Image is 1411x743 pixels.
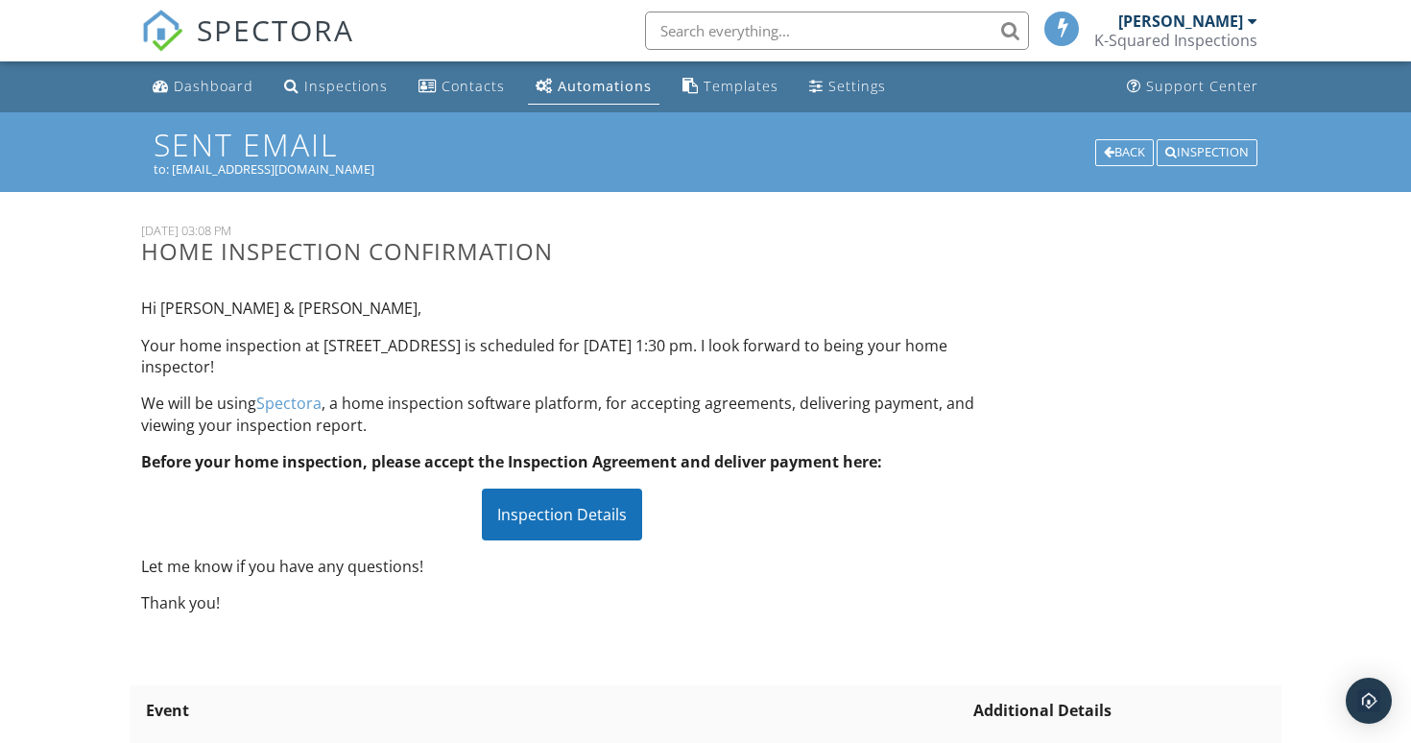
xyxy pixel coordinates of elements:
div: [PERSON_NAME] [1118,12,1243,31]
a: SPECTORA [141,26,354,66]
p: We will be using , a home inspection software platform, for accepting agreements, delivering paym... [141,393,982,436]
h1: Sent Email [154,128,1257,161]
a: Dashboard [145,69,261,105]
span: SPECTORA [197,10,354,50]
div: Templates [704,77,778,95]
div: [DATE] 03:08 PM [141,223,982,238]
img: The Best Home Inspection Software - Spectora [141,10,183,52]
div: K-Squared Inspections [1094,31,1257,50]
div: Contacts [442,77,505,95]
th: Additional Details [969,685,1270,735]
div: Automations [558,77,652,95]
div: Inspection [1157,139,1257,166]
a: Templates [675,69,786,105]
div: Inspections [304,77,388,95]
a: Back [1095,142,1157,159]
strong: Before your home inspection, please accept the Inspection Agreement and deliver payment here: [141,451,882,472]
a: Inspection Details [482,504,642,525]
h3: Home Inspection Confirmation [141,238,982,264]
a: Support Center [1119,69,1266,105]
div: to: [EMAIL_ADDRESS][DOMAIN_NAME] [154,161,1257,177]
a: Spectora [256,393,322,414]
div: Dashboard [174,77,253,95]
div: Settings [828,77,886,95]
a: Inspection [1157,142,1257,159]
div: Back [1095,139,1154,166]
a: Inspections [276,69,395,105]
p: Thank you! [141,592,982,613]
th: Event [141,685,969,735]
a: Automations (Basic) [528,69,659,105]
input: Search everything... [645,12,1029,50]
p: Your home inspection at [STREET_ADDRESS] is scheduled for [DATE] 1:30 pm. I look forward to being... [141,335,982,378]
p: Hi [PERSON_NAME] & [PERSON_NAME], [141,298,982,319]
div: Open Intercom Messenger [1346,678,1392,724]
a: Settings [801,69,894,105]
p: Let me know if you have any questions! [141,556,982,577]
div: Support Center [1146,77,1258,95]
div: Inspection Details [482,489,642,540]
a: Contacts [411,69,513,105]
